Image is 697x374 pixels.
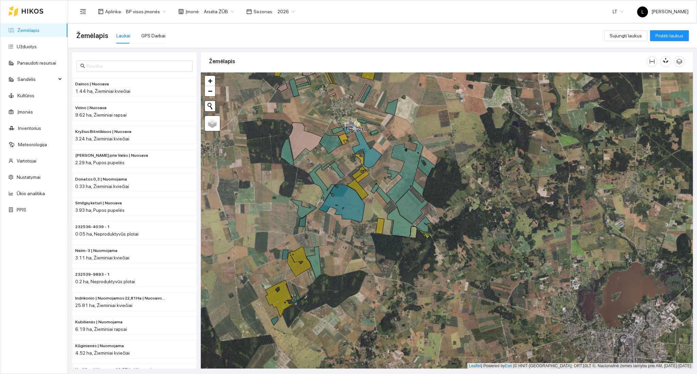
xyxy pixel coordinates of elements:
[80,8,86,15] span: menu-fold
[75,231,139,237] span: 0.05 ha, Neproduktyvūs plotai
[75,350,130,356] span: 4.52 ha, Žieminiai kviečiai
[17,60,56,66] a: Panaudoti resursai
[75,319,123,325] span: Kubilienės | Nuomojama
[17,44,37,49] a: Užduotys
[75,248,117,254] span: Neim-3 | Nuomojama
[17,93,34,98] a: Kultūros
[604,30,647,41] button: Sujungti laukus
[208,76,212,85] span: +
[80,64,85,68] span: search
[75,303,132,308] span: 25.81 ha, Žieminiai kviečiai
[75,271,110,278] span: 232539-9893 - 1
[650,33,689,38] a: Pridėti laukus
[75,105,107,111] span: Virino | Nuosava
[513,363,514,368] span: |
[75,152,148,159] span: Rolando prie Valės | Nuosava
[75,295,166,302] span: Indrikonio | Nuomojamos 22,81Ha | Nuosavos 3,00 Ha
[75,207,125,213] span: 3.93 ha, Pupos pupelės
[655,32,683,39] span: Pridėti laukus
[75,184,129,189] span: 0.33 ha, Žieminiai kviečiai
[17,72,56,86] span: Sandėlis
[75,367,166,373] span: Vasiliūno | Nuosavos 26,57Ha | Nuomojamos 24,15Ha
[75,88,130,94] span: 1.44 ha, Žieminiai kviečiai
[75,176,127,183] span: Donatos 0,3 | Nuomojama
[141,32,165,39] div: GPS Darbai
[75,279,135,284] span: 0.2 ha, Neproduktyvūs plotai
[185,8,200,15] span: Įmonė :
[208,87,212,95] span: −
[75,326,127,332] span: 6.19 ha, Žieminiai rapsai
[75,343,124,349] span: Kūginienės | Nuomojama
[76,5,90,18] button: menu-fold
[75,224,110,230] span: 232536-4039 - 1
[613,6,623,17] span: LT
[75,129,131,135] span: Kryžius Bitniškiuos | Nuosava
[505,363,512,368] a: Esri
[209,52,647,71] div: Žemėlapis
[75,136,129,141] span: 3.24 ha, Žieminiai kviečiai
[647,56,658,67] button: column-width
[647,59,657,64] span: column-width
[116,32,130,39] div: Laukai
[17,174,40,180] a: Nustatymai
[18,125,41,131] a: Inventorius
[17,158,36,164] a: Vartotojai
[75,160,125,165] span: 2.29 ha, Pupos pupelės
[604,33,647,38] a: Sujungti laukus
[76,30,108,41] span: Žemėlapis
[205,116,220,131] a: Layers
[642,6,644,17] span: L
[469,363,481,368] a: Leaflet
[254,8,273,15] span: Sezonas :
[637,9,688,14] span: [PERSON_NAME]
[205,86,215,96] a: Zoom out
[105,8,122,15] span: Aplinka :
[126,6,166,17] span: BP visos įmonės
[204,6,234,17] span: Arsėta ŽŪB
[277,6,295,17] span: 2026
[98,9,103,14] span: layout
[17,109,33,115] a: Įmonės
[17,207,26,213] a: PPIS
[86,62,189,70] input: Paieška
[17,28,39,33] a: Žemėlapis
[75,81,109,87] span: Dainos | Nuosava
[75,255,129,260] span: 3.11 ha, Žieminiai kviečiai
[610,32,642,39] span: Sujungti laukus
[205,101,215,111] button: Initiate a new search
[75,112,127,118] span: 9.62 ha, Žieminiai rapsai
[205,76,215,86] a: Zoom in
[17,191,45,196] a: Ūkio analitika
[467,363,693,369] div: | Powered by © HNIT-[GEOGRAPHIC_DATA]; ORT10LT ©, Nacionalinė žemės tarnyba prie AM, [DATE]-[DATE]
[18,142,47,147] a: Meteorologija
[178,9,184,14] span: shop
[246,9,252,14] span: calendar
[75,200,122,206] span: Smilgių keturi | Nuosava
[650,30,689,41] button: Pridėti laukus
